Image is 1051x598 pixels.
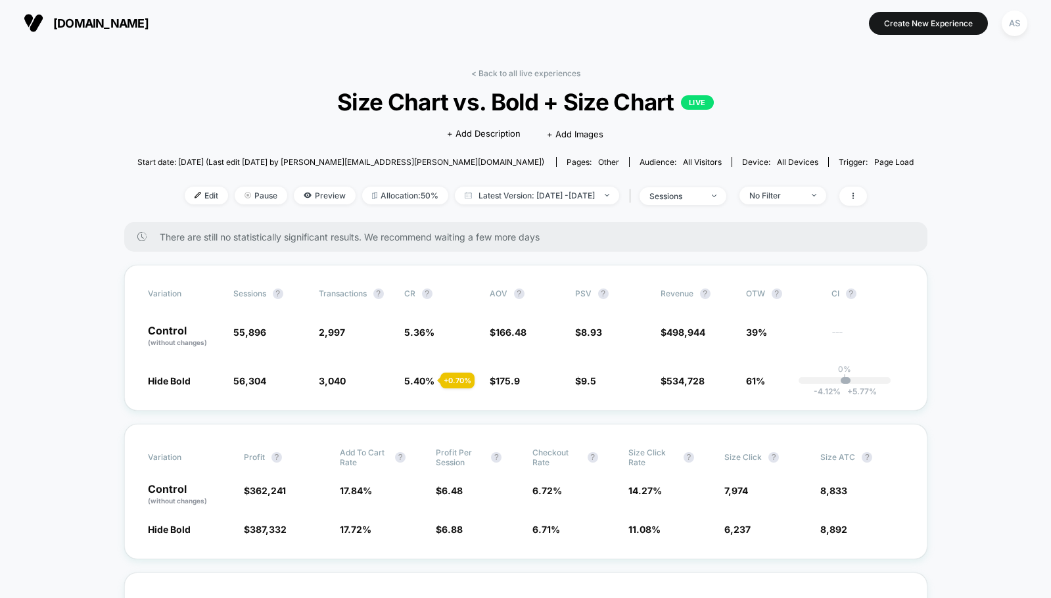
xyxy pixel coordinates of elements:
span: Size ATC [820,452,855,462]
div: AS [1002,11,1027,36]
div: No Filter [749,191,802,200]
span: Profit Per Session [436,448,484,467]
button: ? [684,452,694,463]
span: Preview [294,187,356,204]
span: + Add Images [547,129,603,139]
span: [DOMAIN_NAME] [53,16,149,30]
span: 17.84 % [340,485,372,496]
p: Control [148,325,220,348]
button: ? [700,288,711,299]
span: 3,040 [319,375,346,386]
button: ? [373,288,384,299]
span: | [626,187,640,206]
button: ? [271,452,282,463]
span: 8,892 [820,524,847,535]
span: $ [661,327,705,338]
span: -4.12 % [814,386,841,396]
span: AOV [490,288,507,298]
div: Trigger: [839,157,914,167]
img: end [712,195,716,197]
img: rebalance [372,192,377,199]
div: + 0.70 % [440,373,475,388]
p: 0% [838,364,851,374]
button: ? [862,452,872,463]
span: Variation [148,448,220,467]
a: < Back to all live experiences [471,68,580,78]
span: 166.48 [496,327,526,338]
button: ? [846,288,856,299]
span: Profit [244,452,265,462]
button: Create New Experience [869,12,988,35]
span: 9.5 [581,375,596,386]
img: end [245,192,251,198]
span: Page Load [874,157,914,167]
span: Revenue [661,288,693,298]
span: $ [490,327,526,338]
span: OTW [746,288,818,299]
button: ? [395,452,406,463]
button: ? [772,288,782,299]
span: 175.9 [496,375,520,386]
div: sessions [649,191,702,201]
button: [DOMAIN_NAME] [20,12,152,34]
span: (without changes) [148,497,207,505]
span: 8.93 [581,327,602,338]
span: Hide Bold [148,375,191,386]
span: $ [575,375,596,386]
span: 39% [746,327,767,338]
span: 17.72 % [340,524,371,535]
span: Transactions [319,288,367,298]
span: Device: [732,157,828,167]
p: LIVE [681,95,714,110]
span: Variation [148,288,220,299]
span: other [598,157,619,167]
span: Size Click [724,452,762,462]
span: Add To Cart Rate [340,448,388,467]
span: 61% [746,375,765,386]
span: All Visitors [683,157,722,167]
span: + Add Description [447,127,521,141]
span: Latest Version: [DATE] - [DATE] [455,187,619,204]
img: end [605,194,609,196]
span: $ [661,375,705,386]
span: Pause [235,187,287,204]
span: 5.40 % [404,375,434,386]
span: 6.71 % [532,524,560,535]
span: PSV [575,288,592,298]
span: CR [404,288,415,298]
span: $ [575,327,602,338]
button: ? [768,452,779,463]
span: 6.72 % [532,485,562,496]
span: (without changes) [148,338,207,346]
button: ? [598,288,609,299]
span: Edit [185,187,228,204]
span: 6.88 [442,524,463,535]
span: CI [831,288,904,299]
span: 8,833 [820,485,847,496]
span: all devices [777,157,818,167]
p: Control [148,484,231,506]
span: --- [831,329,904,348]
span: 14.27 % [628,485,662,496]
span: Start date: [DATE] (Last edit [DATE] by [PERSON_NAME][EMAIL_ADDRESS][PERSON_NAME][DOMAIN_NAME]) [137,157,544,167]
span: There are still no statistically significant results. We recommend waiting a few more days [160,231,901,242]
button: ? [422,288,432,299]
span: + [847,386,852,396]
button: ? [588,452,598,463]
span: $ [244,485,286,496]
img: edit [195,192,201,198]
span: 56,304 [233,375,266,386]
span: 387,332 [250,524,287,535]
span: 2,997 [319,327,345,338]
p: | [843,374,846,384]
span: 6,237 [724,524,751,535]
span: 7,974 [724,485,748,496]
span: $ [436,485,463,496]
span: $ [436,524,463,535]
img: calendar [465,192,472,198]
span: Hide Bold [148,524,191,535]
span: 11.08 % [628,524,661,535]
button: AS [998,10,1031,37]
button: ? [273,288,283,299]
span: $ [244,524,287,535]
